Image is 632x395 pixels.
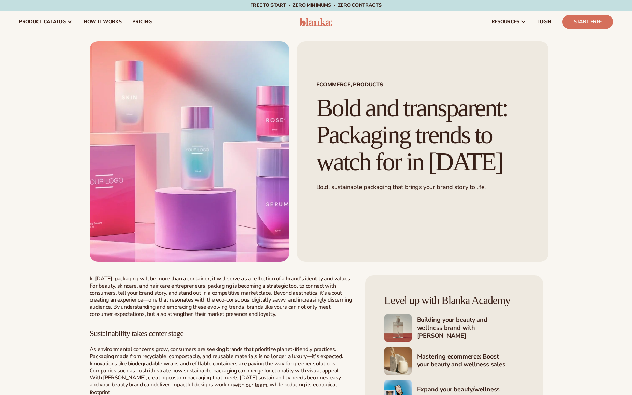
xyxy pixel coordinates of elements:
[84,19,122,25] span: How It Works
[384,314,524,342] a: Shopify Image 2 Building your beauty and wellness brand with [PERSON_NAME]
[486,11,532,33] a: resources
[127,11,157,33] a: pricing
[384,347,412,375] img: Shopify Image 3
[384,294,524,306] h4: Level up with Blanka Academy
[14,11,78,33] a: product catalog
[491,19,519,25] span: resources
[417,316,524,340] h4: Building your beauty and wellness brand with [PERSON_NAME]
[384,314,412,342] img: Shopify Image 2
[532,11,557,33] a: LOGIN
[316,183,529,191] p: Bold, sustainable packaging that brings your brand story to life.
[417,353,524,369] h4: Mastering ecommerce: Boost your beauty and wellness sales
[537,19,552,25] span: LOGIN
[19,19,66,25] span: product catalog
[78,11,127,33] a: How It Works
[316,82,529,87] span: Ecommerce, Products
[90,275,352,318] p: In [DATE], packaging will be more than a container; it will serve as a reflection of a brand’s id...
[300,18,332,26] img: logo
[250,2,381,9] span: Free to start · ZERO minimums · ZERO contracts
[90,41,289,262] img: A group of private label skincare and cosmetic products with vibrant coloured packaging
[132,19,151,25] span: pricing
[562,15,613,29] a: Start Free
[234,381,267,389] a: with our team
[316,94,529,175] h1: Bold and transparent: Packaging trends to watch for in [DATE]
[90,329,352,338] h3: Sustainability takes center stage
[384,347,524,375] a: Shopify Image 3 Mastering ecommerce: Boost your beauty and wellness sales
